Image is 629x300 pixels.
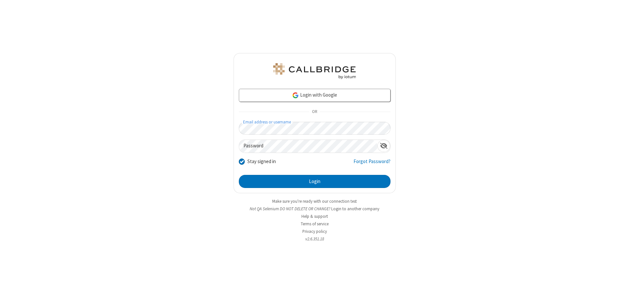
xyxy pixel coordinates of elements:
li: Not QA Selenium DO NOT DELETE OR CHANGE? [234,206,396,212]
div: Show password [377,140,390,152]
a: Terms of service [301,221,329,227]
li: v2.6.351.18 [234,236,396,242]
button: Login to another company [331,206,379,212]
span: OR [309,107,320,117]
a: Forgot Password? [353,158,391,170]
a: Login with Google [239,89,391,102]
img: google-icon.png [292,92,299,99]
a: Make sure you're ready with our connection test [272,198,357,204]
button: Login [239,175,391,188]
input: Password [239,140,377,153]
input: Email address or username [239,122,391,135]
a: Privacy policy [302,229,327,234]
label: Stay signed in [247,158,276,165]
a: Help & support [301,214,328,219]
img: QA Selenium DO NOT DELETE OR CHANGE [272,63,357,79]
